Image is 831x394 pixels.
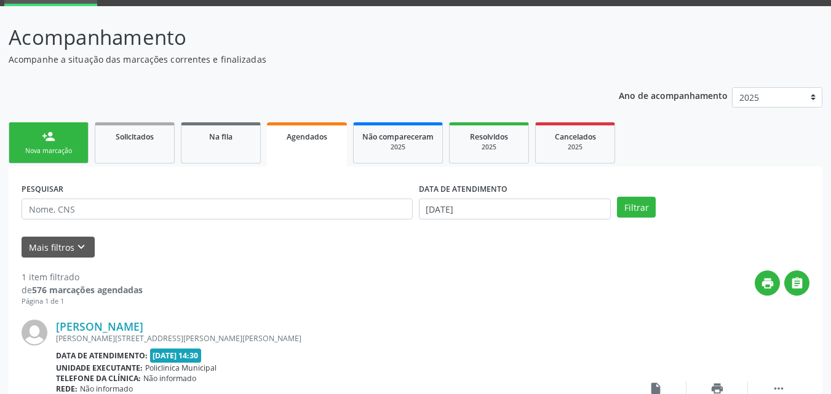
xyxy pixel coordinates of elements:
b: Rede: [56,384,78,394]
span: Policlinica Municipal [145,363,217,373]
div: Nova marcação [18,146,79,156]
div: person_add [42,130,55,143]
div: [PERSON_NAME][STREET_ADDRESS][PERSON_NAME][PERSON_NAME] [56,333,625,344]
i:  [790,277,804,290]
div: de [22,283,143,296]
span: Resolvidos [470,132,508,142]
span: Não compareceram [362,132,434,142]
div: 2025 [458,143,520,152]
input: Selecione um intervalo [419,199,611,219]
img: img [22,320,47,345]
span: Cancelados [555,132,596,142]
button: Filtrar [617,197,656,218]
b: Telefone da clínica: [56,373,141,384]
span: Não informado [143,373,196,384]
p: Acompanhe a situação das marcações correntes e finalizadas [9,53,578,66]
label: DATA DE ATENDIMENTO [419,179,507,199]
span: Solicitados [116,132,154,142]
button: print [755,270,780,296]
a: [PERSON_NAME] [56,320,143,333]
i: print [761,277,774,290]
span: [DATE] 14:30 [150,349,202,363]
div: Página 1 de 1 [22,296,143,307]
span: Não informado [80,384,133,394]
b: Data de atendimento: [56,350,148,361]
div: 1 item filtrado [22,270,143,283]
div: 2025 [362,143,434,152]
input: Nome, CNS [22,199,413,219]
p: Ano de acompanhamento [619,87,728,103]
label: PESQUISAR [22,179,63,199]
button:  [784,270,809,296]
strong: 576 marcações agendadas [32,284,143,296]
b: Unidade executante: [56,363,143,373]
span: Na fila [209,132,233,142]
i: keyboard_arrow_down [74,240,88,254]
span: Agendados [287,132,327,142]
p: Acompanhamento [9,22,578,53]
button: Mais filtroskeyboard_arrow_down [22,237,95,258]
div: 2025 [544,143,606,152]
